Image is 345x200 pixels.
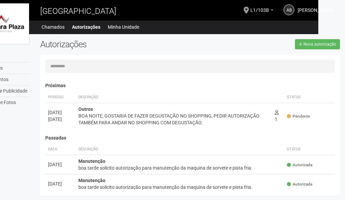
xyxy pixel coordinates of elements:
h4: Passadas [45,135,335,141]
span: Nova autorização [303,42,336,47]
h4: Próximas [45,83,335,88]
strong: Manutenção [78,178,105,183]
th: Status [284,144,335,155]
span: 1 [275,110,279,122]
th: Descrição [76,144,284,155]
th: Descrição [76,92,272,103]
span: Autorizada [287,162,312,168]
span: Pendente [287,114,310,119]
a: L1/103B [250,8,273,14]
span: L1/103B [250,1,269,13]
th: Status [284,92,335,103]
span: Andre Barcellos Maia [298,1,334,13]
a: Nova autorização [295,39,340,49]
th: Período [45,92,76,103]
div: [DATE] [48,180,73,187]
strong: Outros [78,106,93,112]
a: AB [284,4,294,15]
th: Data [45,144,76,155]
a: Chamados [42,22,65,32]
span: [GEOGRAPHIC_DATA] [40,6,116,16]
a: Autorizações [72,22,100,32]
h2: Autorizações [40,39,185,49]
div: [DATE] [48,109,73,116]
div: boa tarde solicito autorização para manutenção da maquina de sorvete e pista fria. [78,165,281,171]
a: Minha Unidade [108,22,139,32]
strong: Manutenção [78,158,105,164]
span: Autorizada [287,181,312,187]
div: boa tarde solicito autorização para manutenção da maquina de sorvete e pista fria. [78,184,281,191]
div: [DATE] [48,116,73,123]
div: [DATE] [48,161,73,168]
div: BOA NOITE, GOSTARIA DE FAZER DEGUSTAÇÃO NO SHOPPING, PEDIR AUTORIZAÇÃO TAMBÉM PARA ANDAR NO SHOPP... [78,112,269,126]
a: [PERSON_NAME] [298,8,338,14]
